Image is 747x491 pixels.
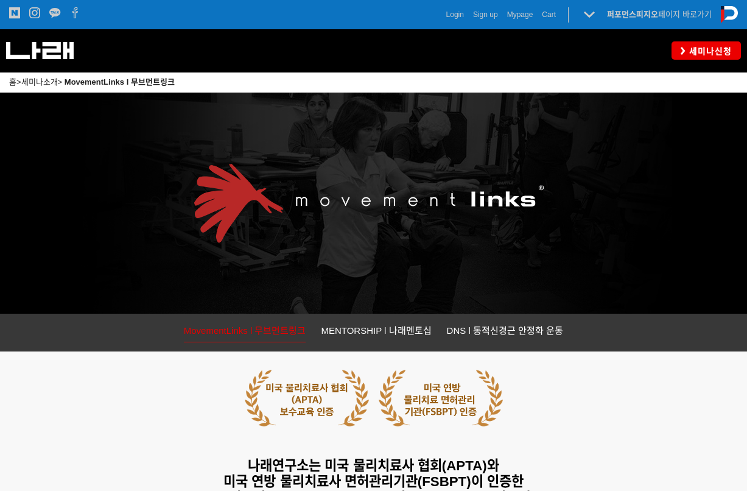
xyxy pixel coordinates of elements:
[607,10,712,19] a: 퍼포먼스피지오페이지 바로가기
[321,323,431,342] a: MENTORSHIP l 나래멘토십
[248,458,499,473] span: 나래연구소는 미국 물리치료사 협회(APTA)와
[21,77,58,87] a: 세미나소개
[607,10,658,19] strong: 퍼포먼스피지오
[686,45,732,57] span: 세미나신청
[184,325,306,336] span: MovementLinks l 무브먼트링크
[447,323,564,342] a: DNS l 동적신경근 안정화 운동
[9,76,738,89] p: > >
[446,9,464,21] a: Login
[672,41,741,59] a: 세미나신청
[507,9,533,21] a: Mypage
[321,325,431,336] span: MENTORSHIP l 나래멘토십
[184,323,306,342] a: MovementLinks l 무브먼트링크
[473,9,498,21] a: Sign up
[65,77,175,87] a: MovementLinks l 무브먼트링크
[542,9,556,21] a: Cart
[447,325,564,336] span: DNS l 동적신경근 안정화 운동
[9,77,16,87] a: 홈
[223,474,524,489] span: 미국 연방 물리치료사 면허관리기관(FSBPT)이 인증한
[245,370,503,426] img: 5cb643d1b3402.png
